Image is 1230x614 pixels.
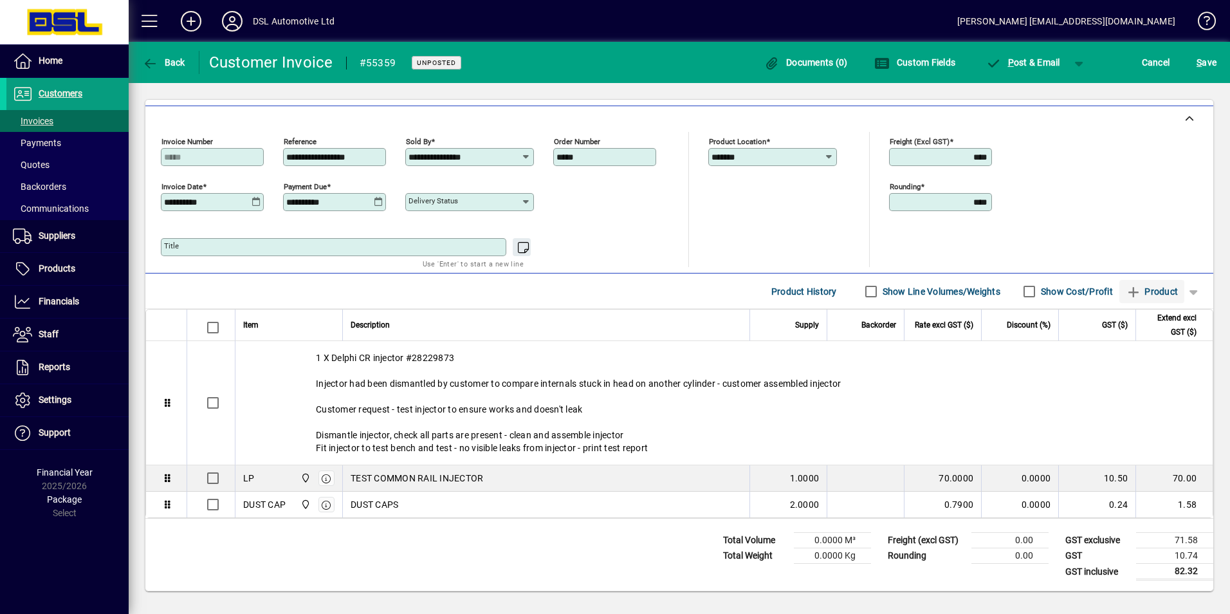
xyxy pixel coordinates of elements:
span: Documents (0) [764,57,848,68]
span: TEST COMMON RAIL INJECTOR [351,472,483,485]
span: Reports [39,362,70,372]
label: Show Cost/Profit [1038,285,1113,298]
mat-label: Reference [284,137,317,146]
span: Supply [795,318,819,332]
div: LP [243,472,255,485]
a: Communications [6,198,129,219]
span: P [1008,57,1014,68]
a: Products [6,253,129,285]
button: Back [139,51,188,74]
td: Total Volume [717,533,794,548]
a: Reports [6,351,129,384]
span: Products [39,263,75,274]
mat-hint: Use 'Enter' to start a new line [423,256,524,271]
span: Description [351,318,390,332]
td: 82.32 [1136,564,1213,580]
a: Invoices [6,110,129,132]
span: Backorder [861,318,896,332]
td: 0.0000 M³ [794,533,871,548]
button: Custom Fields [871,51,959,74]
td: GST inclusive [1059,564,1136,580]
span: Central [297,498,312,512]
td: 71.58 [1136,533,1213,548]
span: DUST CAPS [351,498,398,511]
a: Quotes [6,154,129,176]
mat-label: Product location [709,137,766,146]
span: Cancel [1142,52,1170,73]
span: S [1197,57,1202,68]
td: GST exclusive [1059,533,1136,548]
span: Rate excl GST ($) [915,318,973,332]
span: Support [39,427,71,438]
span: Home [39,55,62,66]
td: GST [1059,548,1136,564]
td: 70.00 [1135,465,1213,492]
button: Add [170,10,212,33]
td: 0.0000 Kg [794,548,871,564]
span: ost & Email [986,57,1060,68]
app-page-header-button: Back [129,51,199,74]
a: Staff [6,319,129,351]
mat-label: Rounding [890,182,921,191]
span: Quotes [13,160,50,170]
mat-label: Freight (excl GST) [890,137,950,146]
span: Payments [13,138,61,148]
a: Financials [6,286,129,318]
button: Save [1193,51,1220,74]
mat-label: Delivery status [408,196,458,205]
a: Backorders [6,176,129,198]
span: Product [1126,281,1178,302]
span: Product History [771,281,837,302]
div: #55359 [360,53,396,73]
button: Product [1119,280,1184,303]
div: [PERSON_NAME] [EMAIL_ADDRESS][DOMAIN_NAME] [957,11,1175,32]
span: Unposted [417,59,456,67]
div: Customer Invoice [209,52,333,73]
mat-label: Order number [554,137,600,146]
span: 1.0000 [790,472,820,485]
label: Show Line Volumes/Weights [880,285,1000,298]
span: ave [1197,52,1216,73]
span: Backorders [13,181,66,192]
button: Post & Email [979,51,1067,74]
td: Rounding [881,548,971,564]
span: Staff [39,329,59,339]
div: 70.0000 [912,472,973,485]
mat-label: Invoice date [161,182,203,191]
div: DUST CAP [243,498,286,511]
button: Documents (0) [761,51,851,74]
div: 0.7900 [912,498,973,511]
mat-label: Invoice number [161,137,213,146]
span: GST ($) [1102,318,1128,332]
span: Custom Fields [874,57,955,68]
button: Profile [212,10,253,33]
td: 0.0000 [981,465,1058,492]
td: 0.0000 [981,492,1058,517]
a: Suppliers [6,220,129,252]
span: Customers [39,88,82,98]
span: Financial Year [37,467,93,478]
span: 2.0000 [790,498,820,511]
span: Discount (%) [1007,318,1051,332]
td: 10.74 [1136,548,1213,564]
span: Suppliers [39,230,75,241]
span: Item [243,318,259,332]
td: Freight (excl GST) [881,533,971,548]
td: Total Weight [717,548,794,564]
td: 0.24 [1058,492,1135,517]
td: 10.50 [1058,465,1135,492]
a: Payments [6,132,129,154]
a: Settings [6,384,129,416]
div: 1 X Delphi CR injector #28229873 Injector had been dismantled by customer to compare internals st... [235,341,1213,465]
div: DSL Automotive Ltd [253,11,335,32]
a: Support [6,417,129,449]
span: Extend excl GST ($) [1144,311,1197,339]
span: Invoices [13,116,53,126]
span: Central [297,471,312,485]
td: 0.00 [971,548,1049,564]
a: Home [6,45,129,77]
span: Financials [39,296,79,306]
span: Package [47,494,82,505]
a: Knowledge Base [1188,3,1214,44]
button: Product History [766,280,842,303]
